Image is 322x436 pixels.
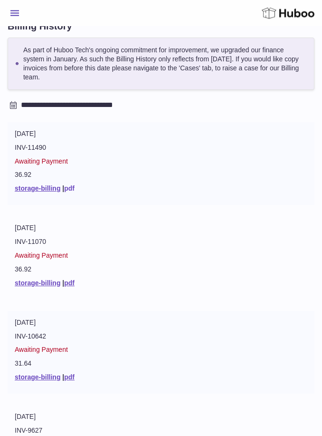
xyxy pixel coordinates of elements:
a: storage-billing [15,280,60,287]
td: INV-11490 [15,144,307,157]
span: | [62,374,64,381]
td: 36.92 [15,171,307,184]
td: [DATE] [15,224,307,238]
span: Awaiting Payment [15,158,68,165]
span: | [62,280,64,287]
h1: Billing History [8,20,314,33]
span: Awaiting Payment [15,252,68,260]
a: pdf [64,374,75,381]
td: [DATE] [15,319,307,332]
td: INV-10642 [15,332,307,346]
a: pdf [64,185,75,193]
a: storage-billing [15,185,60,193]
div: As part of Huboo Tech's ongoing commitment for improvement, we upgraded our finance system in Jan... [8,38,314,90]
a: pdf [64,280,75,287]
span: Awaiting Payment [15,346,68,354]
td: 31.64 [15,359,307,373]
a: storage-billing [15,374,60,381]
td: [DATE] [15,130,307,144]
td: [DATE] [15,413,307,426]
td: 36.92 [15,265,307,279]
td: INV-11070 [15,238,307,252]
span: | [62,185,64,193]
